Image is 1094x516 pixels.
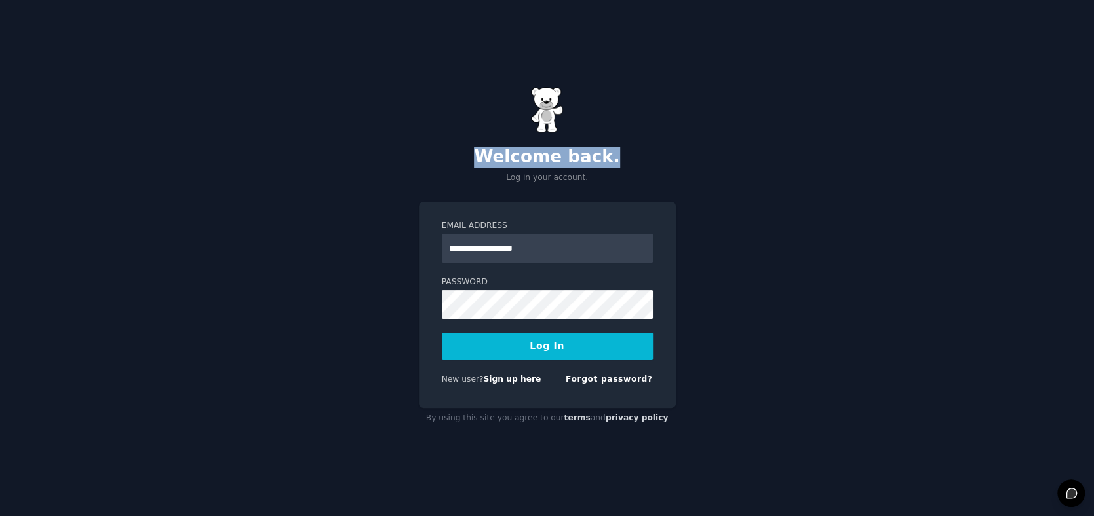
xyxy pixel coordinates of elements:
p: Log in your account. [419,172,676,184]
a: terms [564,413,590,422]
label: Email Address [442,220,653,232]
div: By using this site you agree to our and [419,408,676,429]
label: Password [442,276,653,288]
a: Sign up here [483,375,541,384]
a: Forgot password? [566,375,653,384]
img: Gummy Bear [531,87,564,133]
button: Log In [442,333,653,360]
h2: Welcome back. [419,147,676,168]
a: privacy policy [606,413,669,422]
span: New user? [442,375,484,384]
